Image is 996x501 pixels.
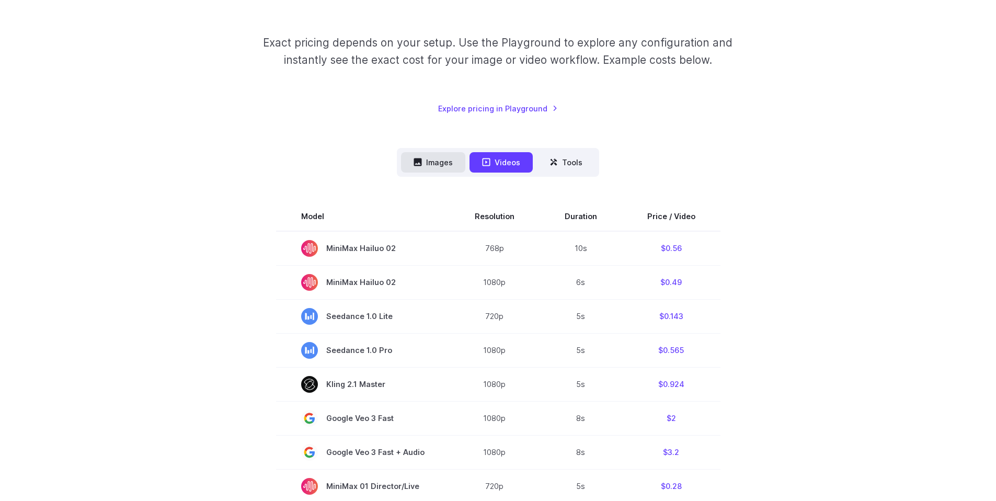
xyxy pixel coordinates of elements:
[301,478,425,495] span: MiniMax 01 Director/Live
[540,435,622,469] td: 8s
[622,231,720,266] td: $0.56
[622,265,720,299] td: $0.49
[540,202,622,231] th: Duration
[622,299,720,333] td: $0.143
[301,342,425,359] span: Seedance 1.0 Pro
[540,367,622,401] td: 5s
[301,410,425,427] span: Google Veo 3 Fast
[301,376,425,393] span: Kling 2.1 Master
[450,435,540,469] td: 1080p
[450,299,540,333] td: 720p
[622,333,720,367] td: $0.565
[540,401,622,435] td: 8s
[450,367,540,401] td: 1080p
[450,231,540,266] td: 768p
[301,274,425,291] span: MiniMax Hailuo 02
[450,265,540,299] td: 1080p
[450,401,540,435] td: 1080p
[622,202,720,231] th: Price / Video
[540,333,622,367] td: 5s
[540,299,622,333] td: 5s
[540,231,622,266] td: 10s
[301,444,425,461] span: Google Veo 3 Fast + Audio
[276,202,450,231] th: Model
[470,152,533,173] button: Videos
[401,152,465,173] button: Images
[301,308,425,325] span: Seedance 1.0 Lite
[243,34,752,69] p: Exact pricing depends on your setup. Use the Playground to explore any configuration and instantl...
[622,401,720,435] td: $2
[537,152,595,173] button: Tools
[301,240,425,257] span: MiniMax Hailuo 02
[450,333,540,367] td: 1080p
[540,265,622,299] td: 6s
[622,367,720,401] td: $0.924
[622,435,720,469] td: $3.2
[438,103,558,115] a: Explore pricing in Playground
[450,202,540,231] th: Resolution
